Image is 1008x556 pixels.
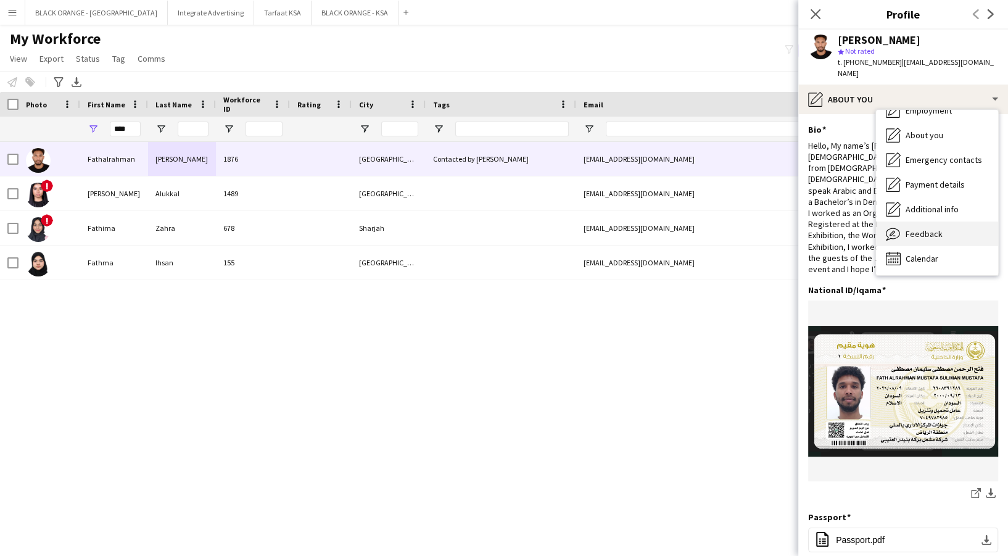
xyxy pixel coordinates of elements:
[836,535,885,545] span: Passport.pdf
[576,246,823,280] div: [EMAIL_ADDRESS][DOMAIN_NAME]
[838,35,920,46] div: [PERSON_NAME]
[906,179,965,190] span: Payment details
[133,51,170,67] a: Comms
[223,95,268,114] span: Workforce ID
[80,142,148,176] div: Fathalrahman
[168,1,254,25] button: Integrate Advertising
[10,53,27,64] span: View
[906,130,943,141] span: About you
[80,211,148,245] div: Fathima
[178,122,209,136] input: Last Name Filter Input
[876,197,998,222] div: Additional info
[576,142,823,176] div: [EMAIL_ADDRESS][DOMAIN_NAME]
[906,154,982,165] span: Emergency contacts
[88,100,125,109] span: First Name
[381,122,418,136] input: City Filter Input
[80,246,148,280] div: Fathma
[216,142,290,176] div: 1876
[352,142,426,176] div: [GEOGRAPHIC_DATA]
[26,148,51,173] img: Fathalrahman Mustafa
[876,98,998,123] div: Employment
[80,176,148,210] div: [PERSON_NAME]
[426,142,576,176] div: Contacted by [PERSON_NAME]
[41,214,53,226] span: !
[155,123,167,135] button: Open Filter Menu
[906,228,943,239] span: Feedback
[148,142,216,176] div: [PERSON_NAME]
[433,123,444,135] button: Open Filter Menu
[808,140,998,275] div: Hello, My name’s [PERSON_NAME], I’m [DEMOGRAPHIC_DATA] and My height is 188 cm, i'm from [DEMOGRA...
[876,246,998,271] div: Calendar
[906,204,959,215] span: Additional info
[876,147,998,172] div: Emergency contacts
[352,211,426,245] div: Sharjah
[838,57,994,78] span: | [EMAIL_ADDRESS][DOMAIN_NAME]
[838,57,902,67] span: t. [PHONE_NUMBER]
[352,246,426,280] div: [GEOGRAPHIC_DATA]
[906,105,952,116] span: Employment
[876,172,998,197] div: Payment details
[10,30,101,48] span: My Workforce
[359,123,370,135] button: Open Filter Menu
[112,53,125,64] span: Tag
[216,176,290,210] div: 1489
[254,1,312,25] button: Tarfaat KSA
[26,217,51,242] img: Fathima Zahra
[88,123,99,135] button: Open Filter Menu
[576,211,823,245] div: [EMAIL_ADDRESS][DOMAIN_NAME]
[76,53,100,64] span: Status
[433,100,450,109] span: Tags
[5,51,32,67] a: View
[26,183,51,207] img: Fathimath Sana Alukkal
[148,176,216,210] div: Alukkal
[41,180,53,192] span: !
[359,100,373,109] span: City
[223,123,234,135] button: Open Filter Menu
[26,100,47,109] span: Photo
[808,528,998,552] button: Passport.pdf
[155,100,192,109] span: Last Name
[455,122,569,136] input: Tags Filter Input
[845,46,875,56] span: Not rated
[138,53,165,64] span: Comms
[148,211,216,245] div: Zahra
[584,100,603,109] span: Email
[216,211,290,245] div: 678
[876,123,998,147] div: About you
[808,284,886,296] h3: National ID/Iqama
[26,252,51,276] img: Fathma Ihsan
[798,6,1008,22] h3: Profile
[148,246,216,280] div: Ihsan
[584,123,595,135] button: Open Filter Menu
[110,122,141,136] input: First Name Filter Input
[906,253,938,264] span: Calendar
[71,51,105,67] a: Status
[352,176,426,210] div: [GEOGRAPHIC_DATA]
[576,176,823,210] div: [EMAIL_ADDRESS][DOMAIN_NAME]
[297,100,321,109] span: Rating
[808,326,998,457] img: IMG_1980.jpeg
[39,53,64,64] span: Export
[808,512,851,523] h3: Passport
[69,75,84,89] app-action-btn: Export XLSX
[312,1,399,25] button: BLACK ORANGE - KSA
[876,222,998,246] div: Feedback
[246,122,283,136] input: Workforce ID Filter Input
[35,51,68,67] a: Export
[25,1,168,25] button: BLACK ORANGE - [GEOGRAPHIC_DATA]
[107,51,130,67] a: Tag
[216,246,290,280] div: 155
[51,75,66,89] app-action-btn: Advanced filters
[808,124,826,135] h3: Bio
[606,122,816,136] input: Email Filter Input
[798,85,1008,114] div: About you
